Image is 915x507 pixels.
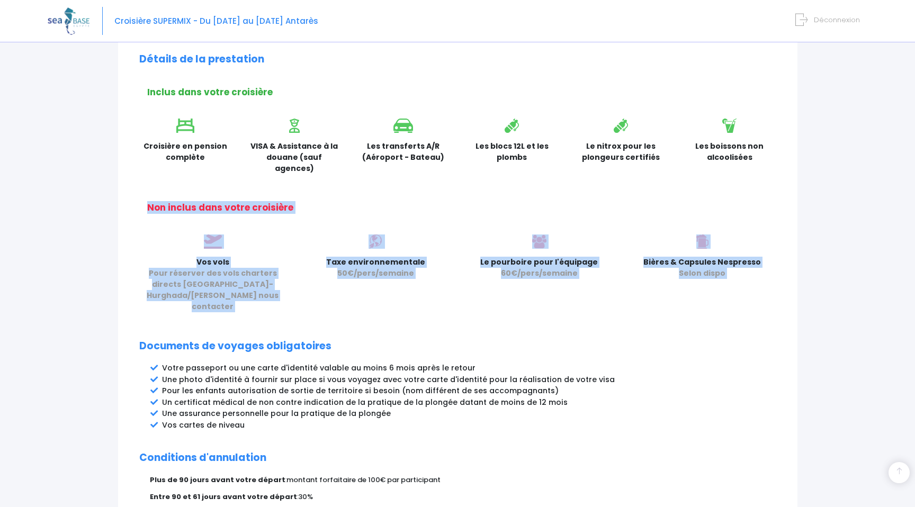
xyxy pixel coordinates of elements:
h2: Détails de la prestation [139,53,776,66]
span: Déconnexion [814,15,860,25]
span: Selon dispo [679,268,725,278]
p: : [150,475,776,485]
p: Vos vols [139,257,286,312]
p: Taxe environnementale [302,257,450,279]
img: icon_bouteille.svg [614,119,628,133]
h2: Conditions d'annulation [139,452,776,464]
p: VISA & Assistance à la douane (sauf agences) [248,141,341,174]
span: 60€/pers/semaine [501,268,578,278]
li: Votre passeport ou une carte d'identité valable au moins 6 mois après le retour [162,363,776,374]
img: icon_boisson.svg [722,119,737,133]
img: icon_vols.svg [204,234,222,249]
p: Les boissons non alcoolisées [683,141,776,163]
h2: Documents de voyages obligatoires [139,340,776,352]
li: Une assurance personnelle pour la pratique de la plongée [162,408,776,419]
img: icon_environment.svg [369,234,383,249]
img: icon_voiture.svg [393,119,413,133]
span: Croisière SUPERMIX - Du [DATE] au [DATE] Antarès [114,15,318,26]
img: icon_visa.svg [289,119,300,133]
img: icon_bouteille.svg [505,119,519,133]
p: Les transferts A/R (Aéroport - Bateau) [357,141,450,163]
strong: Entre 90 et 61 jours avant votre départ [150,492,297,502]
li: Pour les enfants autorisation de sortie de territoire si besoin (nom différent de ses accompagnants) [162,385,776,396]
strong: Plus de 90 jours avant votre départ [150,475,285,485]
h2: Non inclus dans votre croisière [147,202,776,213]
p: Croisière en pension complète [139,141,232,163]
p: Le pourboire pour l'équipage [465,257,613,279]
li: Une photo d'identité à fournir sur place si vous voyagez avec votre carte d'identité pour la réal... [162,374,776,385]
h2: Inclus dans votre croisière [147,87,776,97]
span: 30% [298,492,313,502]
p: : [150,492,776,502]
span: Pour réserver des vols charters directs [GEOGRAPHIC_DATA]-Hurghada/[PERSON_NAME] nous contacter [147,268,279,312]
p: Bières & Capsules Nespresso [629,257,776,279]
p: Le nitrox pour les plongeurs certifiés [575,141,668,163]
li: Vos cartes de niveau [162,420,776,431]
span: montant forfaitaire de 100€ par participant [286,475,441,485]
li: Un certificat médical de non contre indication de la pratique de la plongée datant de moins de 12... [162,397,776,408]
p: Les blocs 12L et les plombs [465,141,559,163]
span: 50€/pers/semaine [337,268,414,278]
img: icon_users@2x.png [532,234,546,249]
img: icon_biere.svg [696,234,708,249]
img: icon_lit.svg [176,119,194,133]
